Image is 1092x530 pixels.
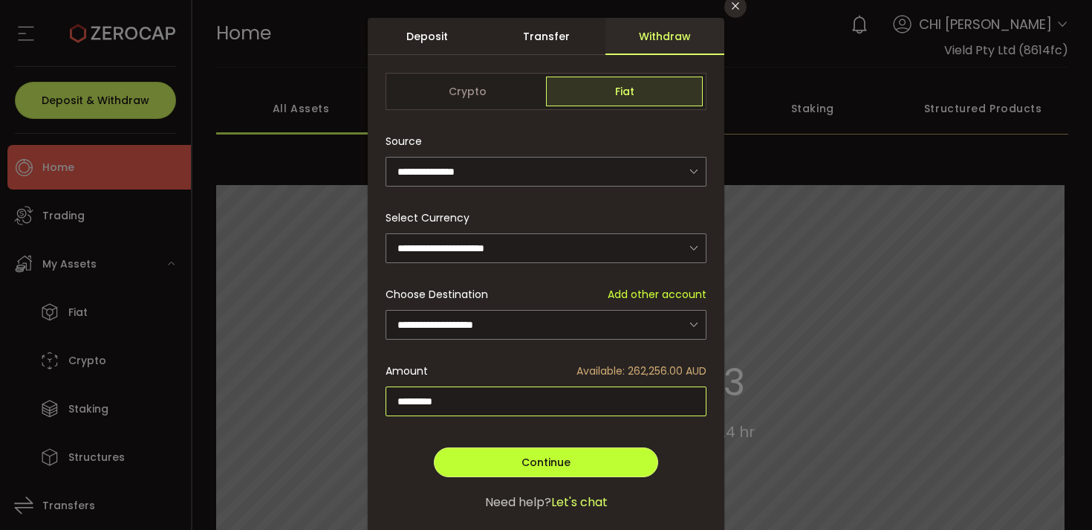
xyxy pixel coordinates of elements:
[605,18,724,55] div: Withdraw
[576,363,706,379] span: Available: 262,256.00 AUD
[485,494,551,511] span: Need help?
[546,77,703,106] span: Fiat
[487,18,605,55] div: Transfer
[434,447,658,477] button: Continue
[386,363,428,379] span: Amount
[915,369,1092,530] iframe: Chat Widget
[386,210,478,225] label: Select Currency
[608,287,706,303] span: Add other account
[386,126,422,156] span: Source
[389,77,546,106] span: Crypto
[521,455,571,470] span: Continue
[368,18,487,55] div: Deposit
[551,494,608,511] span: Let's chat
[386,287,488,303] span: Choose Destination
